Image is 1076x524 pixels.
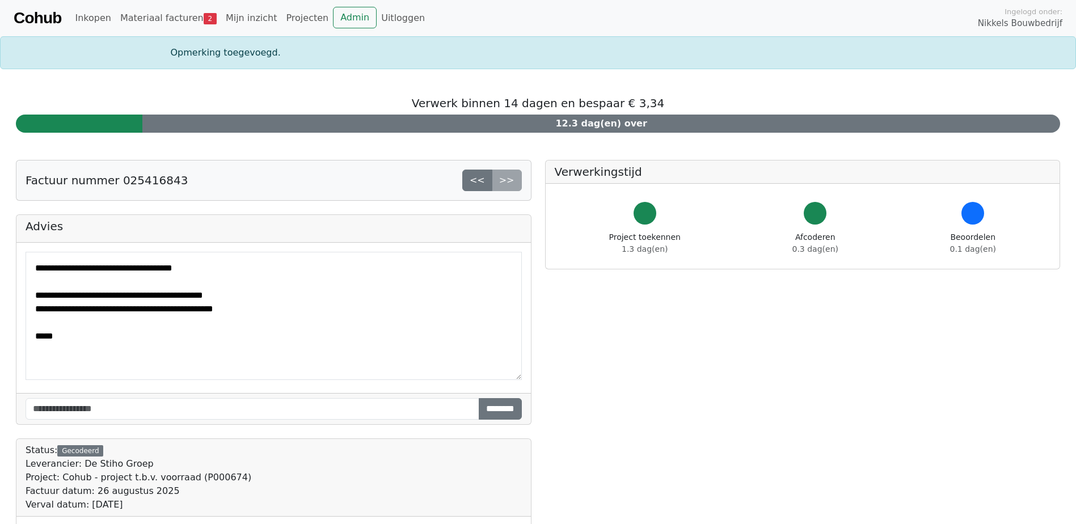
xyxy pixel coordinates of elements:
div: Beoordelen [950,231,996,255]
div: Gecodeerd [57,445,103,457]
div: 12.3 dag(en) over [142,115,1060,133]
div: Project: Cohub - project t.b.v. voorraad (P000674) [26,471,251,484]
a: Inkopen [70,7,115,29]
a: Cohub [14,5,61,32]
a: Admin [333,7,377,28]
span: Ingelogd onder: [1005,6,1062,17]
div: Leverancier: De Stiho Groep [26,457,251,471]
div: Factuur datum: 26 augustus 2025 [26,484,251,498]
div: Project toekennen [609,231,681,255]
a: Uitloggen [377,7,429,29]
div: Verval datum: [DATE] [26,498,251,512]
span: 0.3 dag(en) [792,244,838,253]
div: Status: [26,443,251,512]
span: Nikkels Bouwbedrijf [978,17,1062,30]
a: Mijn inzicht [221,7,282,29]
a: Projecten [281,7,333,29]
span: 2 [204,13,217,24]
div: Afcoderen [792,231,838,255]
h5: Factuur nummer 025416843 [26,174,188,187]
h5: Verwerk binnen 14 dagen en bespaar € 3,34 [16,96,1060,110]
a: Materiaal facturen2 [116,7,221,29]
div: Opmerking toegevoegd. [164,46,913,60]
h5: Advies [26,219,522,233]
h5: Verwerkingstijd [555,165,1051,179]
a: << [462,170,492,191]
span: 0.1 dag(en) [950,244,996,253]
span: 1.3 dag(en) [622,244,668,253]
